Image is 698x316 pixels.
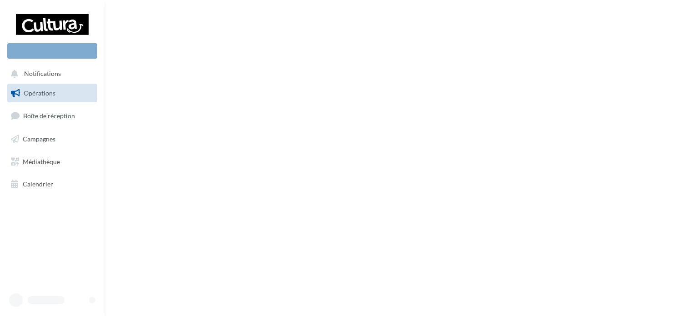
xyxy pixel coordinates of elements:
div: Nouvelle campagne [7,43,97,59]
a: Boîte de réception [5,106,99,125]
span: Médiathèque [23,157,60,165]
span: Opérations [24,89,55,97]
span: Calendrier [23,180,53,188]
span: Boîte de réception [23,112,75,120]
a: Campagnes [5,130,99,149]
a: Médiathèque [5,152,99,171]
a: Calendrier [5,175,99,194]
a: Opérations [5,84,99,103]
span: Campagnes [23,135,55,143]
span: Notifications [24,70,61,78]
